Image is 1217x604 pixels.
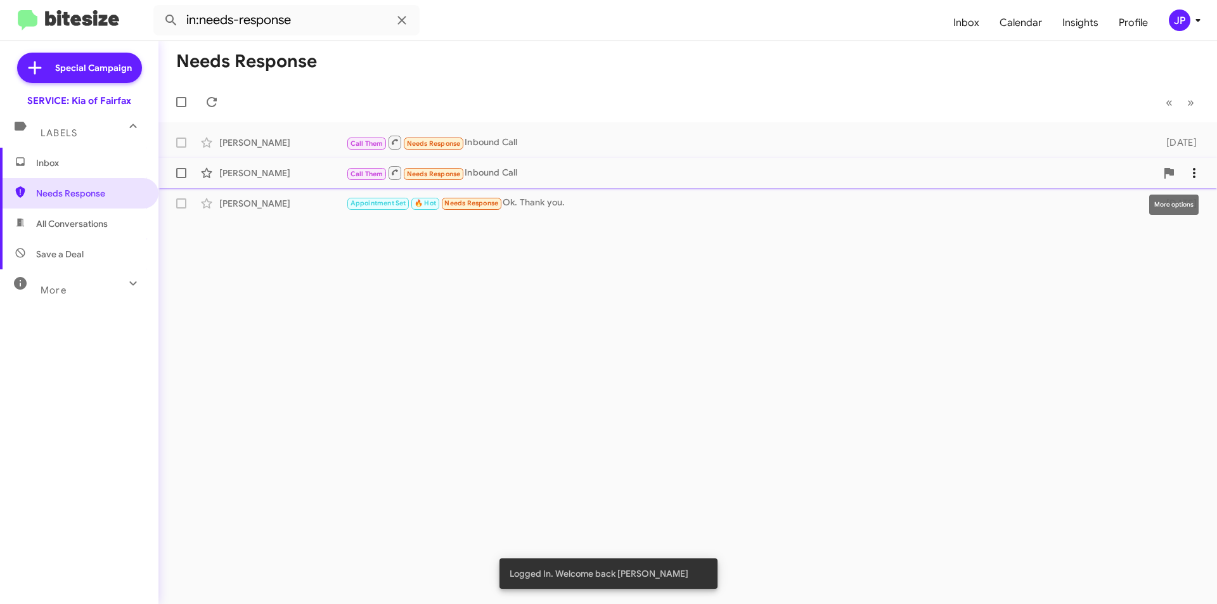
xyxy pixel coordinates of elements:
span: Inbox [36,157,144,169]
span: Needs Response [407,139,461,148]
span: More [41,285,67,296]
div: Inbound Call [346,134,1146,150]
nav: Page navigation example [1159,89,1202,115]
button: Previous [1158,89,1180,115]
input: Search [153,5,420,35]
span: « [1166,94,1173,110]
span: Save a Deal [36,248,84,260]
div: [PERSON_NAME] [219,197,346,210]
span: » [1187,94,1194,110]
span: Needs Response [444,199,498,207]
button: JP [1158,10,1203,31]
a: Profile [1109,4,1158,41]
span: Call Them [351,170,383,178]
div: More options [1149,195,1199,215]
a: Insights [1052,4,1109,41]
span: Appointment Set [351,199,406,207]
div: Inbound Call [346,165,1156,181]
a: Special Campaign [17,53,142,83]
span: Call Them [351,139,383,148]
span: Logged In. Welcome back [PERSON_NAME] [510,567,688,580]
span: 🔥 Hot [415,199,436,207]
span: Labels [41,127,77,139]
a: Inbox [943,4,989,41]
h1: Needs Response [176,51,317,72]
div: Ok. Thank you. [346,196,1146,210]
span: Needs Response [407,170,461,178]
a: Calendar [989,4,1052,41]
div: [PERSON_NAME] [219,167,346,179]
button: Next [1180,89,1202,115]
div: [DATE] [1146,136,1207,149]
div: JP [1169,10,1190,31]
span: Special Campaign [55,61,132,74]
span: All Conversations [36,217,108,230]
span: Needs Response [36,187,144,200]
div: SERVICE: Kia of Fairfax [27,94,131,107]
div: [PERSON_NAME] [219,136,346,149]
